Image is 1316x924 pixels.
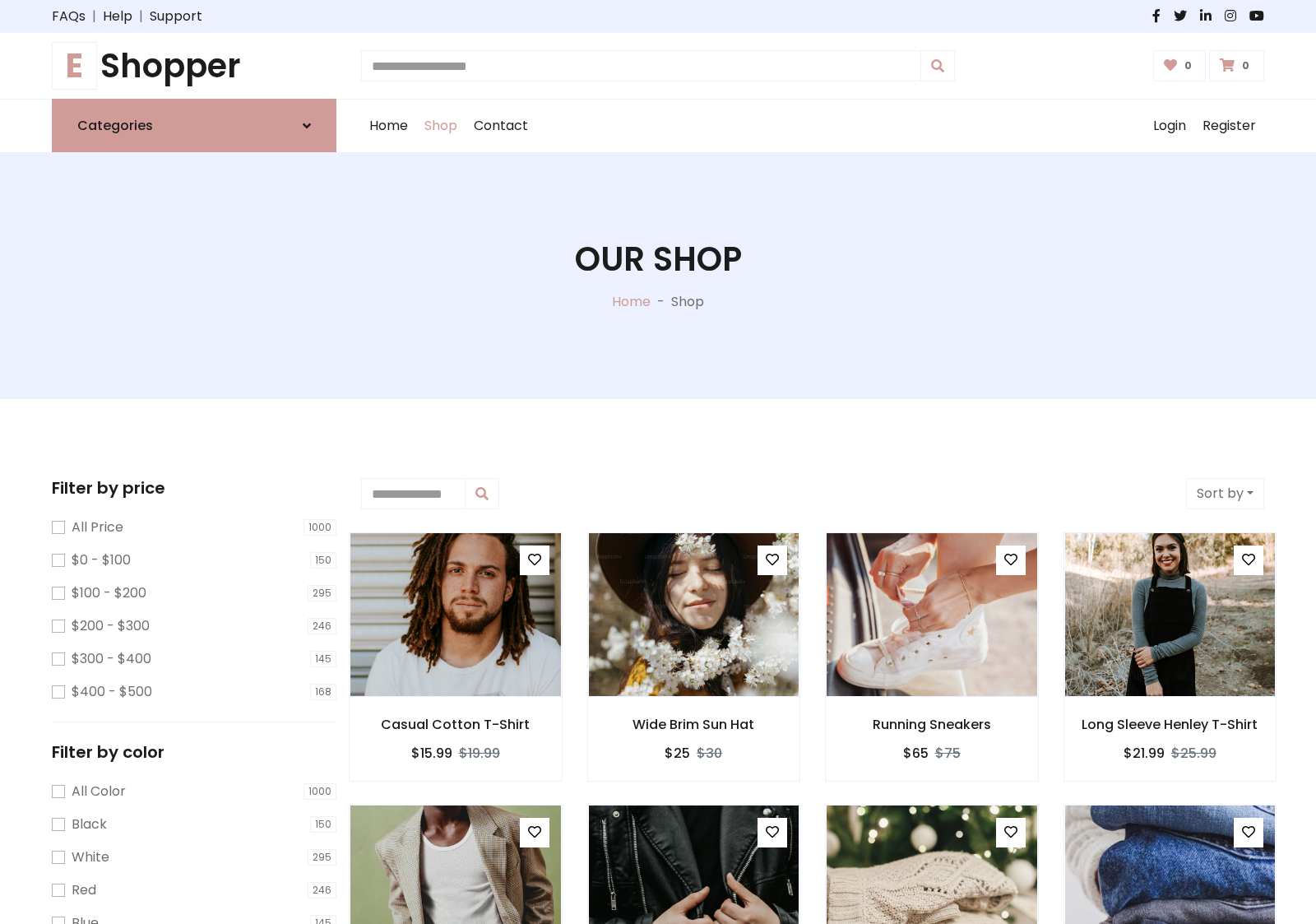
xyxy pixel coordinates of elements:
[86,7,103,26] span: |
[1194,100,1264,152] a: Register
[459,744,500,763] del: $19.99
[588,717,800,732] h6: Wide Brim Sun Hat
[350,717,562,732] h6: Casual Cotton T-Shirt
[304,783,336,800] span: 1000
[52,46,336,86] h1: Shopper
[132,7,150,26] span: |
[52,742,336,762] h5: Filter by color
[826,717,1038,732] h6: Running Sneakers
[671,292,704,312] p: Shop
[612,292,651,311] a: Home
[310,684,336,700] span: 168
[150,7,202,26] a: Support
[1064,717,1277,732] h6: Long Sleeve Henley T-Shirt
[52,7,86,26] a: FAQs
[52,42,97,90] span: E
[1145,100,1194,152] a: Login
[308,585,336,601] span: 295
[361,100,416,152] a: Home
[304,519,336,536] span: 1000
[466,100,536,152] a: Contact
[416,100,466,152] a: Shop
[575,239,742,279] h1: Our Shop
[310,651,336,667] span: 145
[651,292,671,312] p: -
[665,745,690,761] h6: $25
[103,7,132,26] a: Help
[72,616,150,636] label: $200 - $300
[52,99,336,152] a: Categories
[1238,58,1253,73] span: 0
[77,118,153,133] h6: Categories
[52,46,336,86] a: EShopper
[1171,744,1216,763] del: $25.99
[411,745,452,761] h6: $15.99
[903,745,929,761] h6: $65
[72,583,146,603] label: $100 - $200
[72,815,107,834] label: Black
[72,550,131,570] label: $0 - $100
[310,816,336,833] span: 150
[72,880,96,900] label: Red
[72,649,151,669] label: $300 - $400
[72,782,126,801] label: All Color
[1153,50,1207,81] a: 0
[1124,745,1165,761] h6: $21.99
[310,552,336,569] span: 150
[697,744,722,763] del: $30
[308,849,336,866] span: 295
[72,518,123,537] label: All Price
[1209,50,1264,81] a: 0
[1186,478,1264,509] button: Sort by
[72,847,109,867] label: White
[72,682,152,702] label: $400 - $500
[52,478,336,498] h5: Filter by price
[935,744,961,763] del: $75
[308,882,336,898] span: 246
[1180,58,1196,73] span: 0
[308,618,336,634] span: 246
